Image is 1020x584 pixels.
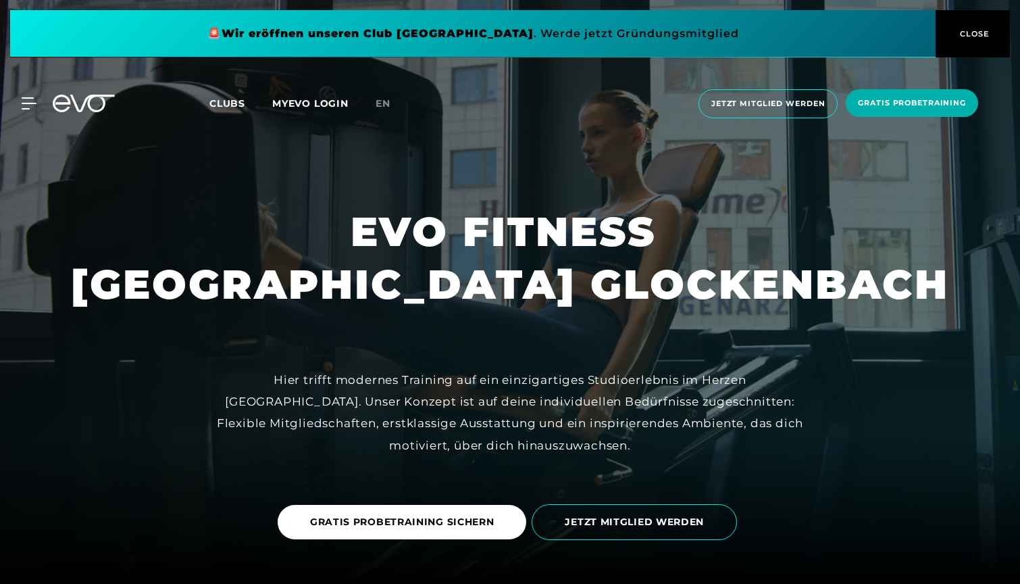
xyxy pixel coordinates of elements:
a: GRATIS PROBETRAINING SICHERN [278,495,532,550]
h1: EVO FITNESS [GEOGRAPHIC_DATA] GLOCKENBACH [71,205,949,311]
a: MYEVO LOGIN [272,97,349,109]
a: Gratis Probetraining [842,89,982,118]
button: CLOSE [936,10,1010,57]
span: en [376,97,390,109]
a: en [376,96,407,112]
a: JETZT MITGLIED WERDEN [532,494,742,550]
span: CLOSE [957,28,990,40]
span: Jetzt Mitglied werden [711,98,825,109]
a: Jetzt Mitglied werden [694,89,842,118]
div: Hier trifft modernes Training auf ein einzigartiges Studioerlebnis im Herzen [GEOGRAPHIC_DATA]. U... [206,369,814,456]
span: Clubs [209,97,245,109]
span: Gratis Probetraining [858,97,966,109]
a: Clubs [209,97,272,109]
span: GRATIS PROBETRAINING SICHERN [310,515,494,529]
span: JETZT MITGLIED WERDEN [565,515,704,529]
